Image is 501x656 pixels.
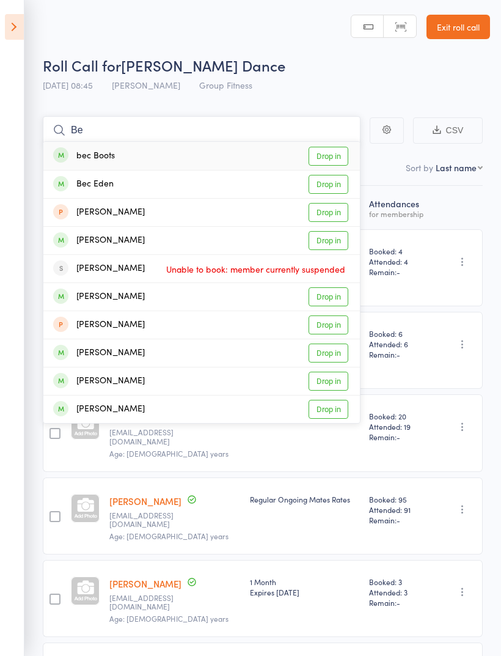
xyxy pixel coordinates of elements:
[369,267,429,277] span: Remain:
[53,290,145,304] div: [PERSON_NAME]
[397,267,400,277] span: -
[109,511,189,529] small: oateslynne@hotmail.com
[397,597,400,608] span: -
[369,328,429,339] span: Booked: 6
[309,372,348,391] a: Drop in
[369,421,429,432] span: Attended: 19
[397,515,400,525] span: -
[406,161,433,174] label: Sort by
[369,494,429,504] span: Booked: 95
[53,177,114,191] div: Bec Eden
[413,117,483,144] button: CSV
[364,191,434,224] div: Atten­dances
[369,597,429,608] span: Remain:
[309,344,348,363] a: Drop in
[53,149,115,163] div: bec Boots
[53,205,145,219] div: [PERSON_NAME]
[369,246,429,256] span: Booked: 4
[53,402,145,416] div: [PERSON_NAME]
[250,577,360,597] div: 1 Month
[121,55,285,75] span: [PERSON_NAME] Dance
[369,432,429,442] span: Remain:
[369,210,429,218] div: for membership
[369,411,429,421] span: Booked: 20
[369,349,429,359] span: Remain:
[369,577,429,587] span: Booked: 3
[309,147,348,166] a: Drop in
[309,400,348,419] a: Drop in
[309,203,348,222] a: Drop in
[53,374,145,388] div: [PERSON_NAME]
[43,116,360,144] input: Search by name
[53,318,145,332] div: [PERSON_NAME]
[250,494,360,504] div: Regular Ongoing Mates Rates
[43,79,93,91] span: [DATE] 08:45
[53,234,145,248] div: [PERSON_NAME]
[309,315,348,334] a: Drop in
[109,577,181,590] a: [PERSON_NAME]
[309,287,348,306] a: Drop in
[109,594,189,611] small: Jepaine@aol.com
[163,260,348,278] span: Unable to book: member currently suspended
[53,346,145,360] div: [PERSON_NAME]
[369,256,429,267] span: Attended: 4
[309,175,348,194] a: Drop in
[436,161,477,174] div: Last name
[369,504,429,515] span: Attended: 91
[397,349,400,359] span: -
[426,15,490,39] a: Exit roll call
[109,495,181,507] a: [PERSON_NAME]
[109,428,189,446] small: ashleyhubble5@gmail.com
[199,79,252,91] span: Group Fitness
[369,587,429,597] span: Attended: 3
[112,79,180,91] span: [PERSON_NAME]
[369,339,429,349] span: Attended: 6
[397,432,400,442] span: -
[369,515,429,525] span: Remain:
[309,231,348,250] a: Drop in
[109,531,229,541] span: Age: [DEMOGRAPHIC_DATA] years
[250,587,360,597] div: Expires [DATE]
[109,448,229,459] span: Age: [DEMOGRAPHIC_DATA] years
[53,262,145,276] div: [PERSON_NAME]
[43,55,121,75] span: Roll Call for
[109,613,229,624] span: Age: [DEMOGRAPHIC_DATA] years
